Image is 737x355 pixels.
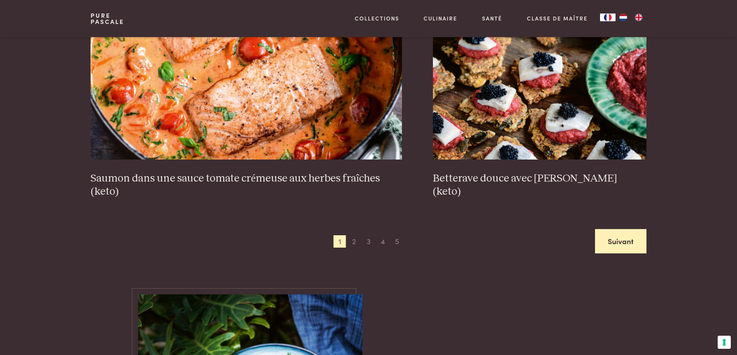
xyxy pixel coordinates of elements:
span: 5 [391,235,404,248]
a: Collections [355,14,399,22]
a: NL [616,14,631,21]
span: 4 [377,235,389,248]
h3: Betterave douce avec [PERSON_NAME] (keto) [433,172,646,199]
span: 2 [348,235,360,248]
aside: Language selected: Français [600,14,646,21]
a: Culinaire [424,14,457,22]
div: Language [600,14,616,21]
a: PurePascale [91,12,124,25]
ul: Language list [616,14,646,21]
a: Classe de maître [527,14,588,22]
span: 1 [333,235,346,248]
button: Vos préférences en matière de consentement pour les technologies de suivi [718,336,731,349]
a: Saumon dans une sauce tomate crémeuse aux herbes fraîches (keto) Saumon dans une sauce tomate cré... [91,5,402,199]
span: 3 [363,235,375,248]
h3: Saumon dans une sauce tomate crémeuse aux herbes fraîches (keto) [91,172,402,199]
a: Santé [482,14,502,22]
a: FR [600,14,616,21]
a: EN [631,14,646,21]
a: Betterave douce avec hareng aigre (keto) Betterave douce avec [PERSON_NAME] (keto) [433,5,646,199]
img: Betterave douce avec hareng aigre (keto) [433,5,646,160]
img: Saumon dans une sauce tomate crémeuse aux herbes fraîches (keto) [91,5,402,160]
a: Suivant [595,229,646,253]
